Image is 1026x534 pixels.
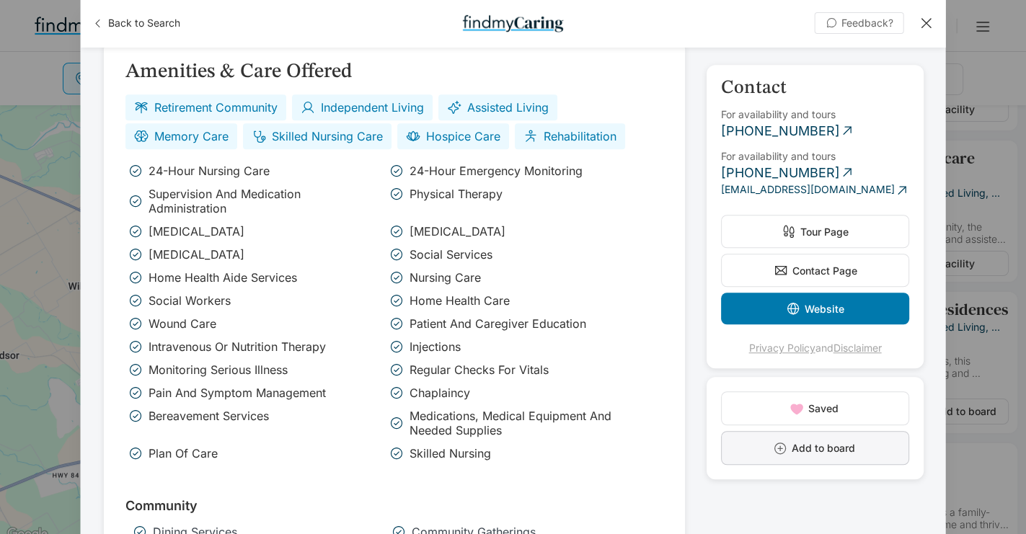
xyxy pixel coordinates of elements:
[426,129,500,143] p: Hospice Care
[841,16,893,30] span: Feedback?
[108,16,180,30] span: Back to Search
[149,316,216,331] p: Wound care
[805,303,844,315] span: Website
[721,431,909,465] button: Add to board
[92,12,180,35] button: Back to Search
[833,342,881,354] u: Disclaimer
[721,342,909,354] p: and
[792,264,857,277] span: Contact Page
[149,386,326,400] p: Pain and Symptom Management
[272,129,383,143] p: Skilled Nursing Care
[748,342,815,354] u: Privacy Policy
[149,362,288,377] p: Monitoring serious illness
[125,63,663,81] p: Amenities & Care Offered
[149,247,244,262] p: [MEDICAL_DATA]
[467,100,549,115] p: Assisted Living
[815,12,904,34] button: Feedback?
[721,254,909,287] button: Contact Page
[410,386,470,400] p: Chaplaincy
[808,402,838,414] span: Saved
[721,215,909,248] button: Tour Page
[410,362,549,377] p: Regular checks for vitals
[721,79,787,108] p: Contact
[149,164,270,178] p: 24-hour nursing care
[154,100,278,115] p: Retirement Community
[410,164,583,178] p: 24-hour emergency monitoring
[410,224,505,239] p: [MEDICAL_DATA]
[791,442,854,454] span: Add to board
[410,187,503,201] p: Physical therapy
[410,270,481,285] p: Nursing Care
[721,108,836,120] p: For availability and tours
[410,316,586,331] p: Patient and caregiver education
[721,150,836,162] p: For availability and tours
[149,293,231,308] p: Social Workers
[800,226,849,238] span: Tour Page
[410,293,510,308] p: Home Health Care
[410,446,491,460] p: Skilled nursing
[149,339,326,354] p: Intravenous or nutrition therapy
[721,293,909,324] button: Website
[149,187,381,215] p: Supervision and medication administration
[544,129,616,143] p: Rehabilitation
[721,183,895,195] p: [EMAIL_ADDRESS][DOMAIN_NAME]
[410,409,642,437] p: Medications, medical equipment and needed supplies
[149,224,244,239] p: [MEDICAL_DATA]
[154,129,229,143] p: Memory Care
[125,498,663,513] p: Community
[721,391,909,425] button: Saved
[149,446,218,460] p: Plan of Care
[149,409,269,423] p: Bereavement Services
[721,165,840,180] p: [PHONE_NUMBER]
[321,100,424,115] p: Independent Living
[721,123,840,138] p: [PHONE_NUMBER]
[410,339,461,354] p: Injections
[149,270,297,285] p: Home Health Aide Services
[410,247,492,262] p: Social services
